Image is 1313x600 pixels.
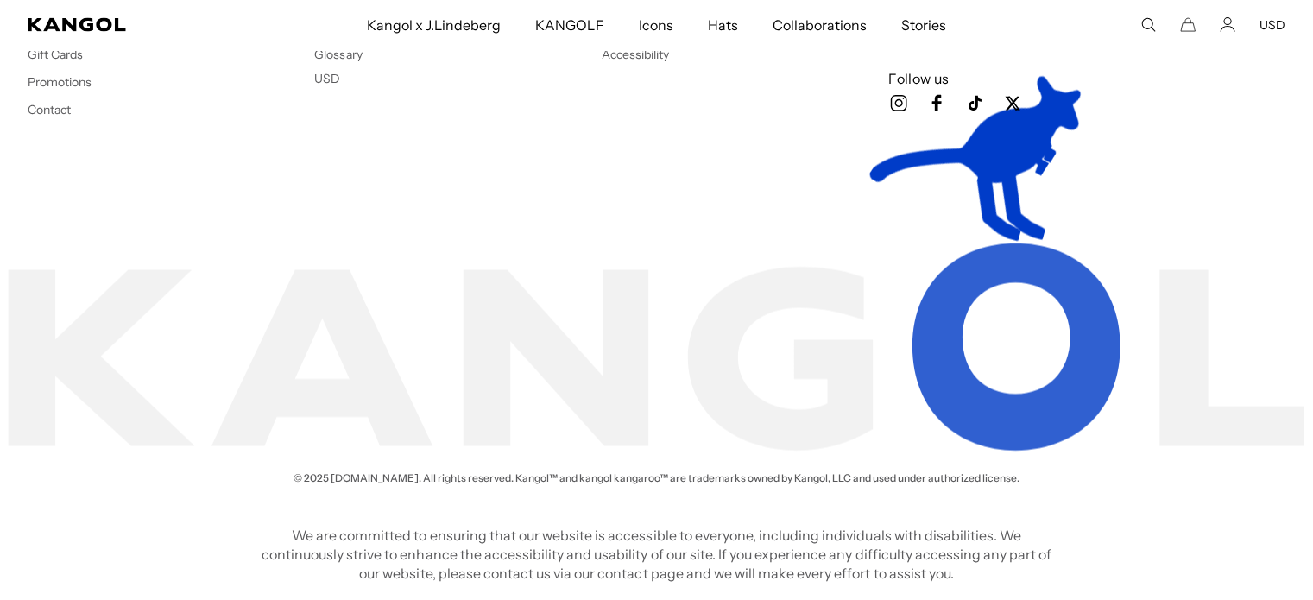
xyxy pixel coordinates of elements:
[1220,17,1235,33] a: Account
[314,71,340,86] button: USD
[1259,17,1285,33] button: USD
[888,69,1285,88] h3: Follow us
[28,47,83,62] a: Gift Cards
[256,526,1057,583] p: We are committed to ensuring that our website is accessible to everyone, including individuals wi...
[28,102,71,117] a: Contact
[1140,17,1156,33] summary: Search here
[1180,17,1196,33] button: Cart
[314,47,362,62] a: Glossary
[602,47,669,62] a: Accessibility
[28,18,242,32] a: Kangol
[28,74,92,90] a: Promotions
